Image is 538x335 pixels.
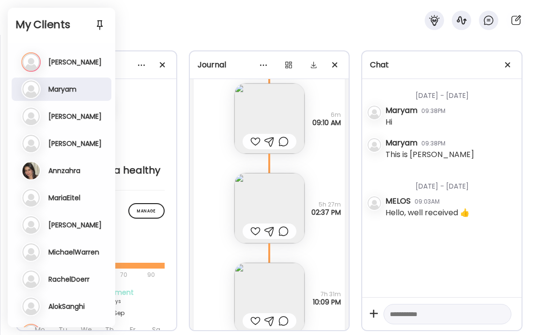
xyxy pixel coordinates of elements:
img: bg-avatar-default.svg [368,138,381,152]
div: 09:38PM [421,107,446,115]
div: Journal [198,59,341,71]
img: images%2FoG9J5tvybfYAnMBrPLldqCq5TI73%2FCUa6LsFLWvB78AjrcxuC%2FgLl5fOgYlSFdICMFNunC_240 [234,83,305,154]
h3: [PERSON_NAME] [48,58,102,66]
h3: MichaelWarren [48,248,99,256]
h3: AlokSanghi [48,302,85,311]
h3: [PERSON_NAME] [48,221,102,229]
div: 90 [146,269,156,281]
img: bg-avatar-default.svg [368,196,381,210]
span: 6m [312,111,341,119]
div: MELOS [385,195,411,207]
div: Maryam [385,137,417,149]
img: bg-avatar-default.svg [368,106,381,119]
div: Chat [370,59,514,71]
span: 5h 27m [311,201,341,208]
div: Maryam [385,105,417,116]
span: 02:37 PM [311,208,341,216]
img: images%2FoG9J5tvybfYAnMBrPLldqCq5TI73%2FAjsdDVYdaFk5sC7YREK2%2FYuGaZTucT4KVbGFtvloR_240 [234,173,305,243]
h3: MariaEitel [48,193,80,202]
div: 09:38PM [421,139,446,148]
span: 7h 31m [313,290,341,298]
div: 09:03AM [415,197,440,206]
h3: [PERSON_NAME] [48,112,102,121]
span: 09:10 AM [312,119,341,127]
h3: [PERSON_NAME] [48,139,102,148]
div: [DATE] - [DATE] [385,79,514,105]
h2: My Clients [15,17,108,32]
img: images%2FoG9J5tvybfYAnMBrPLldqCq5TI73%2FYmMapmGRLF2163At2rYu%2F1Np75aYvYZKvT0bmxxyL_240 [234,263,305,333]
h3: Annzahra [48,166,80,175]
span: 10:09 PM [313,298,341,306]
div: This is [PERSON_NAME] [385,149,474,160]
h3: RachelDoerr [48,275,90,284]
div: Hello, well received 👍 [385,207,470,219]
div: [DATE] - [DATE] [385,170,514,195]
div: Hi [385,116,392,128]
h3: Maryam [48,85,77,94]
div: Manage [128,203,165,219]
